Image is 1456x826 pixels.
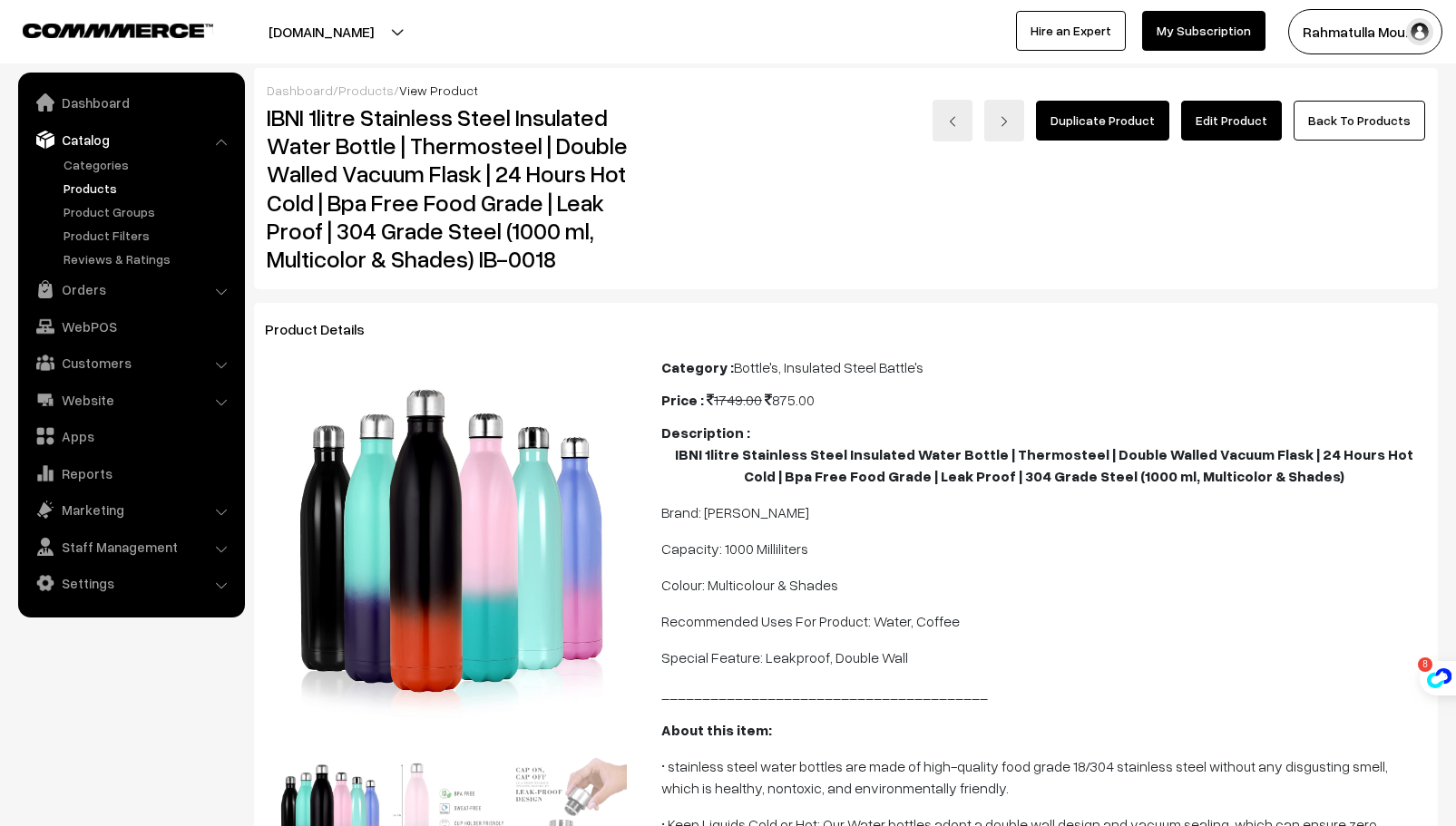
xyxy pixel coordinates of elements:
p: Capacity: 1000 Milliliters [661,538,1427,559]
div: / / [267,81,1425,100]
a: COMMMERCE [23,18,181,40]
img: right-arrow.png [999,116,1010,127]
div: Bottle's, Insulated Steel Battle's [661,356,1427,378]
a: Dashboard [267,83,333,98]
img: COMMMERCE [23,24,213,37]
a: Product Groups [59,202,239,221]
a: Back To Products [1294,101,1425,141]
a: Marketing [23,493,239,526]
a: Dashboard [23,86,239,119]
img: user [1406,18,1433,45]
b: Category : [661,358,734,376]
a: Reports [23,457,239,490]
img: left-arrow.png [947,116,958,127]
a: Hire an Expert [1016,11,1126,51]
a: Products [338,83,394,98]
p: Recommended Uses For Product: Water, Coffee [661,610,1427,632]
a: Reviews & Ratings [59,249,239,268]
img: 1717385482418961lRC6z4SsL_SL1500_.jpg [272,364,627,718]
p: Special Feature: Leakproof, Double Wall [661,646,1427,668]
b: Description : [661,423,750,442]
a: Categories [59,155,239,174]
a: Website [23,384,239,416]
button: Rahmatulla Mou… [1288,9,1442,54]
button: [DOMAIN_NAME] [205,9,437,54]
span: 1749.00 [707,391,762,409]
b: About this item: [661,721,772,739]
span: Product Details [265,320,386,338]
a: Apps [23,420,239,452]
a: Settings [23,567,239,599]
p: Colour: Multicolour & Shades [661,574,1427,596]
b: Price : [661,391,704,409]
p: • stainless steel water bottles are made of high-quality food grade 18/304 stainless steel withou... [661,755,1427,799]
b: IBNI 1litre Stainless Steel Insulated Water Bottle | Thermosteel | Double Walled Vacuum Flask | 2... [675,445,1413,485]
p: Brand: [PERSON_NAME] [661,501,1427,523]
a: Customers [23,346,239,379]
div: 875.00 [661,389,1427,411]
a: Products [59,179,239,198]
a: Edit Product [1181,101,1282,141]
a: Product Filters [59,226,239,245]
a: Catalog [23,123,239,156]
a: My Subscription [1142,11,1265,51]
a: WebPOS [23,310,239,343]
span: View Product [399,83,478,98]
a: Duplicate Product [1036,101,1169,141]
h2: IBNI 1litre Stainless Steel Insulated Water Bottle | Thermosteel | Double Walled Vacuum Flask | 2... [267,103,635,273]
a: Orders [23,273,239,306]
p: ________________________________________ [661,683,1427,705]
a: Staff Management [23,530,239,563]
